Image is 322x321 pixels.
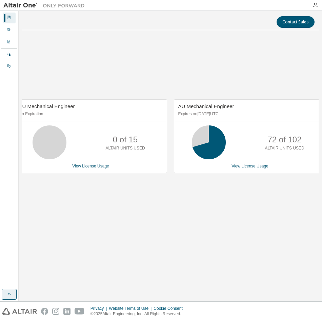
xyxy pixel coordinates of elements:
[267,134,301,145] p: 72 of 102
[3,49,16,60] div: Managed
[3,61,16,72] div: On Prem
[3,25,16,36] div: User Profile
[63,308,71,315] img: linkedin.svg
[113,134,138,145] p: 0 of 15
[90,306,109,311] div: Privacy
[3,37,16,48] div: Company Profile
[178,111,320,117] p: Expires on [DATE] UTC
[3,2,88,9] img: Altair One
[72,164,109,168] a: View License Usage
[75,308,84,315] img: youtube.svg
[19,103,75,109] span: AU Mechanical Engineer
[52,308,59,315] img: instagram.svg
[265,145,304,151] p: ALTAIR UNITS USED
[2,308,37,315] img: altair_logo.svg
[105,145,145,151] p: ALTAIR UNITS USED
[154,306,186,311] div: Cookie Consent
[277,16,315,28] button: Contact Sales
[3,13,16,23] div: Dashboard
[232,164,268,168] a: View License Usage
[109,306,154,311] div: Website Terms of Use
[178,103,234,109] span: AU Mechanical Engineer
[19,111,161,117] p: No Expiration
[41,308,48,315] img: facebook.svg
[90,311,187,317] p: © 2025 Altair Engineering, Inc. All Rights Reserved.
